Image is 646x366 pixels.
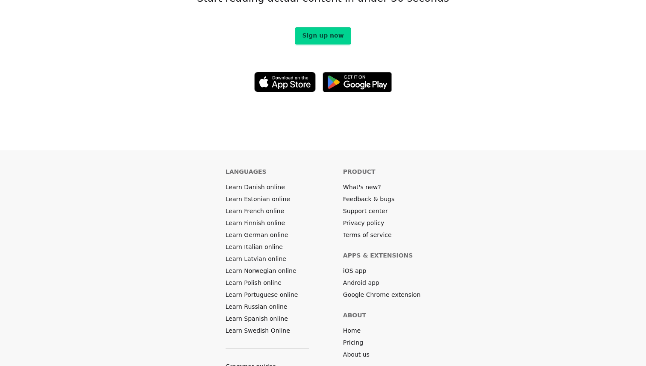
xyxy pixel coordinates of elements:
a: Terms of service [343,231,392,239]
a: Learn French online [226,207,284,215]
a: iOS app [343,266,367,275]
a: Learn Danish online [226,183,285,191]
a: Learn Russian online [226,302,288,311]
a: Learn Portuguese online [226,290,298,299]
a: Pricing [343,338,363,347]
h6: Languages [226,167,267,176]
a: Learn German online [226,231,288,239]
a: Learn Norwegian online [226,266,297,275]
a: Learn Latvian online [226,255,286,263]
a: Sign up now [295,27,351,44]
a: Learn Estonian online [226,195,290,203]
a: Learn Italian online [226,243,283,251]
h6: Product [343,167,376,176]
h6: About [343,311,366,319]
h6: Apps & extensions [343,251,413,260]
a: Support center [343,207,388,215]
a: Privacy policy [343,219,384,227]
a: Android app [343,278,379,287]
a: What's new? [343,183,381,191]
a: Learn Finnish online [226,219,285,227]
a: About us [343,350,370,359]
a: Learn Spanish online [226,314,288,323]
img: Get it on Google Play [323,72,392,92]
a: Learn Swedish Online [226,326,290,335]
img: Download on the App Store [254,72,316,92]
a: Home [343,326,361,335]
a: Learn Polish online [226,278,282,287]
a: Feedback & bugs [343,195,394,203]
a: Google Chrome extension [343,290,420,299]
